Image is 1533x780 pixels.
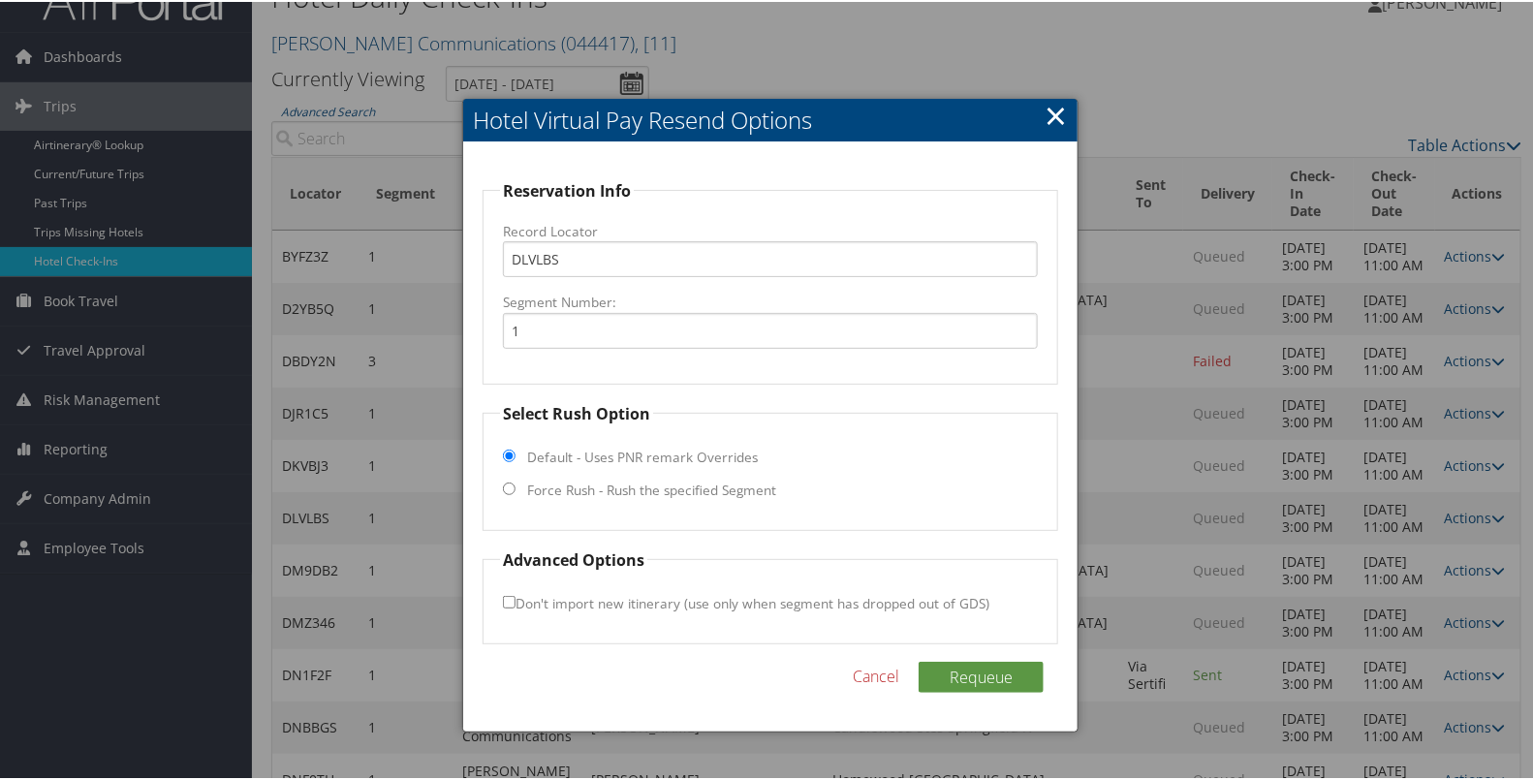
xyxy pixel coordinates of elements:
[503,291,1038,310] label: Segment Number:
[919,660,1044,691] button: Requeue
[500,546,647,570] legend: Advanced Options
[853,663,899,686] a: Cancel
[503,594,516,607] input: Don't import new itinerary (use only when segment has dropped out of GDS)
[1045,94,1067,133] a: Close
[527,446,758,465] label: Default - Uses PNR remark Overrides
[503,583,989,619] label: Don't import new itinerary (use only when segment has dropped out of GDS)
[527,479,776,498] label: Force Rush - Rush the specified Segment
[500,400,653,423] legend: Select Rush Option
[503,220,1038,239] label: Record Locator
[500,177,634,201] legend: Reservation Info
[463,97,1078,140] h2: Hotel Virtual Pay Resend Options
